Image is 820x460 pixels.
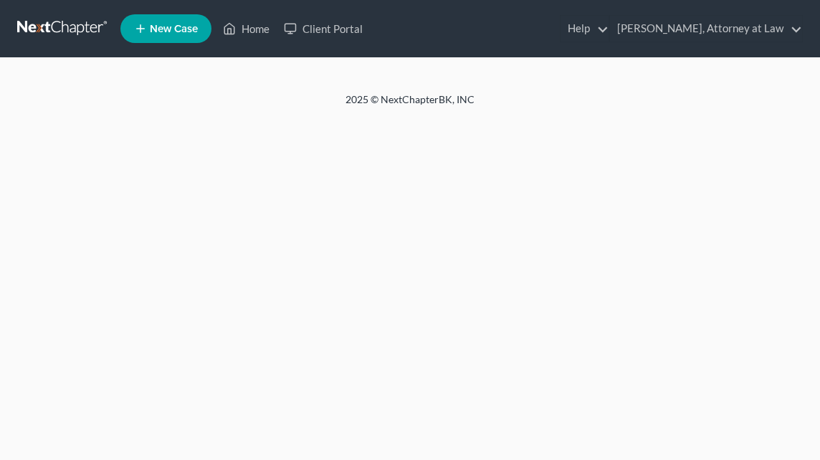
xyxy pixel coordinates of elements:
a: [PERSON_NAME], Attorney at Law [610,16,802,42]
a: Help [561,16,609,42]
a: Client Portal [277,16,370,42]
new-legal-case-button: New Case [120,14,211,43]
div: 2025 © NextChapterBK, INC [66,92,754,118]
a: Home [216,16,277,42]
